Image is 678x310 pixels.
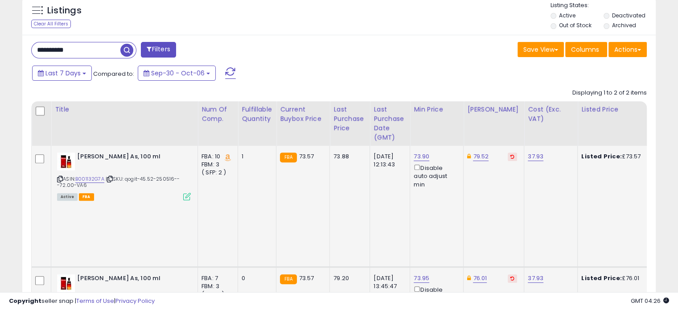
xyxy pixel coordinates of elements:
[201,169,231,177] div: ( SFP: 2 )
[551,1,656,10] p: Listing States:
[201,153,231,161] div: FBA: 10
[115,297,155,305] a: Privacy Policy
[151,69,205,78] span: Sep-30 - Oct-06
[32,66,92,81] button: Last 7 Days
[581,274,655,282] div: £76.01
[45,69,81,78] span: Last 7 Days
[473,274,487,283] a: 76.01
[571,45,599,54] span: Columns
[57,153,75,170] img: 41yDGr6xaRL._SL40_.jpg
[138,66,216,81] button: Sep-30 - Oct-06
[414,105,460,114] div: Min Price
[9,297,155,306] div: seller snap | |
[528,152,543,161] a: 37.93
[559,12,575,19] label: Active
[374,153,403,169] div: [DATE] 12:13:43
[93,70,134,78] span: Compared to:
[528,274,543,283] a: 37.93
[299,152,314,161] span: 73.57
[31,20,71,28] div: Clear All Filters
[57,175,180,189] span: | SKU: qogit-45.52-250516---72.00-VA6
[473,152,489,161] a: 79.52
[201,161,231,169] div: FBM: 3
[467,105,520,114] div: [PERSON_NAME]
[374,105,406,142] div: Last Purchase Date (GMT)
[242,274,269,282] div: 0
[47,4,82,17] h5: Listings
[612,21,636,29] label: Archived
[333,153,363,161] div: 73.88
[57,274,75,292] img: 41yDGr6xaRL._SL40_.jpg
[414,163,456,189] div: Disable auto adjust min
[201,290,231,298] div: ( SFP: 1 )
[565,42,607,57] button: Columns
[201,282,231,290] div: FBM: 3
[518,42,564,57] button: Save View
[581,274,622,282] b: Listed Price:
[77,153,185,163] b: [PERSON_NAME] As, 100 ml
[280,105,326,124] div: Current Buybox Price
[374,274,403,290] div: [DATE] 13:45:47
[581,153,655,161] div: £73.57
[76,297,114,305] a: Terms of Use
[559,21,592,29] label: Out of Stock
[75,175,104,183] a: B001132G7A
[9,297,41,305] strong: Copyright
[57,193,78,201] span: All listings currently available for purchase on Amazon
[79,193,94,201] span: FBA
[612,12,645,19] label: Deactivated
[57,153,191,199] div: ASIN:
[414,274,429,283] a: 73.95
[608,42,647,57] button: Actions
[414,152,429,161] a: 73.90
[201,274,231,282] div: FBA: 7
[201,105,234,124] div: Num of Comp.
[631,297,669,305] span: 2025-10-14 04:26 GMT
[581,105,658,114] div: Listed Price
[280,153,296,162] small: FBA
[581,152,622,161] b: Listed Price:
[242,153,269,161] div: 1
[280,274,296,284] small: FBA
[77,274,185,285] b: [PERSON_NAME] As, 100 ml
[141,42,176,58] button: Filters
[299,274,314,282] span: 73.57
[572,89,647,97] div: Displaying 1 to 2 of 2 items
[333,105,366,133] div: Last Purchase Price
[55,105,194,114] div: Title
[528,105,574,124] div: Cost (Exc. VAT)
[333,274,363,282] div: 79.20
[242,105,272,124] div: Fulfillable Quantity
